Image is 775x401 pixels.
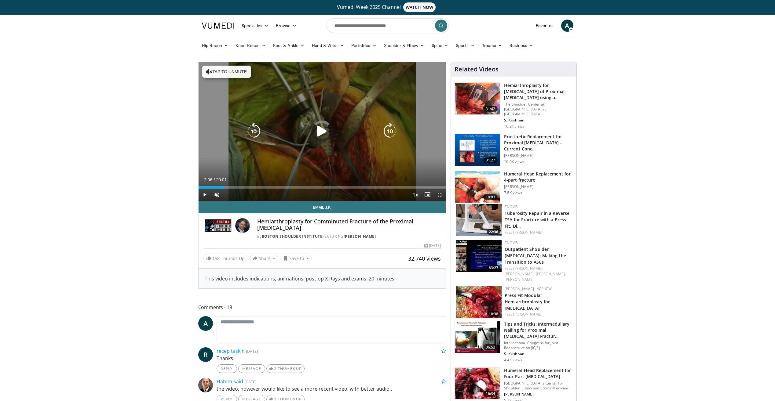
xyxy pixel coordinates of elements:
[217,385,446,392] p: the video, however would like to see a more recent video, with better audio..
[257,218,441,231] h4: Hemiarthroplasty for Comminuted Fracture of the Proximal [MEDICAL_DATA]
[380,39,428,52] a: Shoulder & Elbow
[456,286,502,318] a: 10:38
[455,83,500,114] img: 38479_0000_3.png.150x105_q85_crop-smart_upscale.jpg
[487,311,500,317] span: 10:38
[504,134,573,152] h3: Prosthetic Replacement for Proximal [MEDICAL_DATA] - Current Conc…
[504,124,524,129] p: 16.2K views
[217,378,243,385] a: Hatem Said
[504,171,573,183] h3: Humeral Head Replacement for 4-part fracture
[536,271,566,276] a: [PERSON_NAME],
[199,62,446,201] video-js: Video Player
[456,240,502,272] a: 83:27
[216,177,227,182] span: 20:01
[198,303,446,311] span: Comments 18
[212,255,220,261] span: 158
[203,2,572,12] a: Vumedi Week 2025 ChannelWATCH NOW
[504,381,573,391] p: [GEOGRAPHIC_DATA]'s Center for Shoulder, Elbow and Sports Medicine
[483,106,498,112] span: 31:42
[205,275,440,282] div: This video includes indications, animations, post-op X-Rays and exams. 20 minutes.
[232,39,269,52] a: Knee Recon
[327,18,449,33] input: Search topics, interventions
[203,218,233,233] img: Boston Shoulder Institute
[513,312,542,317] a: [PERSON_NAME]
[478,39,506,52] a: Trauma
[483,391,498,397] span: 16:34
[308,39,348,52] a: Hand & Wrist
[244,379,256,385] small: [DATE]
[561,20,573,32] a: A
[505,292,550,311] a: Press Fit Modular Hemiarthroplasty for [MEDICAL_DATA]
[505,266,572,282] div: Feat.
[274,366,276,371] span: 2
[257,234,441,239] div: By FEATURING
[203,254,247,263] a: 158 Thumbs Up
[344,234,376,239] a: [PERSON_NAME]
[235,218,250,233] img: Avatar
[262,234,323,239] a: Boston Shoulder Institute
[505,210,569,229] a: Tuberosity Repair in a Reverse TSA for Fracture with a Press-Fit, Di…
[505,271,535,276] a: [PERSON_NAME],
[504,153,573,158] p: [PERSON_NAME]
[456,286,502,318] img: fa3d695c-fc84-4e07-87b4-3c884b8601d4.150x105_q85_crop-smart_upscale.jpg
[504,184,573,189] p: [PERSON_NAME]
[452,39,478,52] a: Sports
[455,66,499,73] h4: Related Videos
[199,189,211,201] button: Play
[505,312,572,317] div: Feat.
[269,39,308,52] a: Foot & Ankle
[513,230,542,235] a: [PERSON_NAME]
[505,286,552,291] a: [PERSON_NAME]+Nephew
[504,341,573,350] p: International Congress for Joint Reconstruction (ICJR)
[532,20,557,32] a: Favorites
[217,348,245,354] a: recep taşkin
[455,321,573,363] a: 06:52 Tips and Tricks: Intermedullary Nailing for Proximal [MEDICAL_DATA] Fractur… International ...
[198,316,213,331] a: A
[487,229,500,235] span: 22:36
[238,20,272,32] a: Specialties
[505,240,518,245] a: Enovis
[238,364,265,373] a: Message
[455,134,500,166] img: 343a2c1c-069f-44e5-a763-73595c3f20d9.150x105_q85_crop-smart_upscale.jpg
[198,347,213,362] a: R
[409,189,421,201] button: Playback Rate
[456,240,502,272] img: 70601599-723a-469a-a7bb-a3dda56a3f58.150x105_q85_crop-smart_upscale.jpg
[199,186,446,189] div: Progress Bar
[250,254,278,263] button: Share
[504,392,573,397] p: [PERSON_NAME]
[266,364,305,373] a: 2 Thumbs Up
[504,159,524,164] p: 10.0K views
[504,358,522,363] p: 4.4K views
[217,355,446,362] p: Thanks
[505,204,518,209] a: Enovis
[198,378,213,392] img: Avatar
[455,171,573,203] a: 18:03 Humeral Head Replacement for 4-part fracture [PERSON_NAME] 7.8K views
[513,266,543,271] a: [PERSON_NAME],
[455,134,573,166] a: 31:27 Prosthetic Replacement for Proximal [MEDICAL_DATA] - Current Conc… [PERSON_NAME] 10.0K views
[421,189,433,201] button: Enable picture-in-picture mode
[506,39,537,52] a: Business
[487,265,500,271] span: 83:27
[272,20,300,32] a: Browse
[403,2,436,12] span: WATCH NOW
[504,102,573,117] p: The Shoulder Center at [GEOGRAPHIC_DATA] at [GEOGRAPHIC_DATA]
[455,321,500,353] img: e658de78-1e08-4eca-9d5e-000d33757869.150x105_q85_crop-smart_upscale.jpg
[455,368,500,399] img: levine_hum_1.png.150x105_q85_crop-smart_upscale.jpg
[202,23,234,29] img: VuMedi Logo
[204,177,212,182] span: 2:06
[455,82,573,129] a: 31:42 Hemiarthroplasty for [MEDICAL_DATA] of Proximal [MEDICAL_DATA] using a Minimally… The Shoul...
[483,157,498,163] span: 31:27
[408,255,441,262] span: 32,740 views
[198,39,232,52] a: Hip Recon
[280,254,312,263] button: Save to
[483,344,498,350] span: 06:52
[504,118,573,123] p: S. Krishnan
[433,189,446,201] button: Fullscreen
[202,66,251,78] button: Tap to unmute
[428,39,452,52] a: Spine
[504,352,573,356] p: S. Krishnan
[505,277,534,282] a: [PERSON_NAME]
[505,246,566,265] a: Outpatient Shoulder [MEDICAL_DATA]: Making the Transition to ASCs
[456,204,502,236] a: 22:36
